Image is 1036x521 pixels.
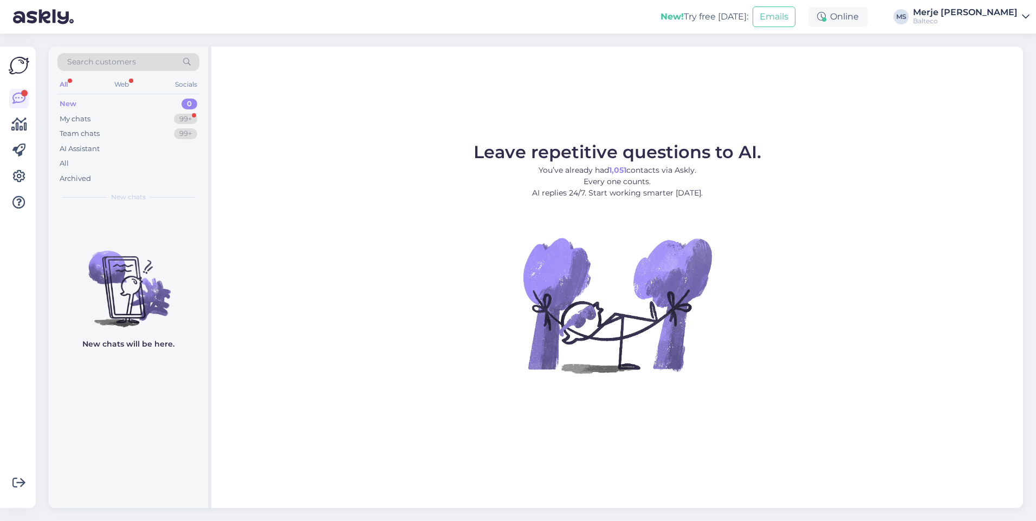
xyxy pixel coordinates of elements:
[808,7,867,27] div: Online
[661,10,748,23] div: Try free [DATE]:
[174,114,197,125] div: 99+
[182,99,197,109] div: 0
[82,338,174,350] p: New chats will be here.
[173,77,199,92] div: Socials
[609,165,626,175] b: 1,051
[753,6,795,27] button: Emails
[913,17,1018,25] div: Balteco
[60,128,100,139] div: Team chats
[67,56,136,68] span: Search customers
[112,77,131,92] div: Web
[9,55,29,76] img: Askly Logo
[520,207,715,402] img: No Chat active
[174,128,197,139] div: 99+
[60,144,100,154] div: AI Assistant
[474,141,761,162] span: Leave repetitive questions to AI.
[60,158,69,169] div: All
[893,9,909,24] div: MS
[49,231,208,329] img: No chats
[661,11,684,22] b: New!
[60,99,76,109] div: New
[60,114,90,125] div: My chats
[913,8,1018,17] div: Merje [PERSON_NAME]
[57,77,70,92] div: All
[474,165,761,199] p: You’ve already had contacts via Askly. Every one counts. AI replies 24/7. Start working smarter [...
[111,192,146,202] span: New chats
[60,173,91,184] div: Archived
[913,8,1029,25] a: Merje [PERSON_NAME]Balteco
